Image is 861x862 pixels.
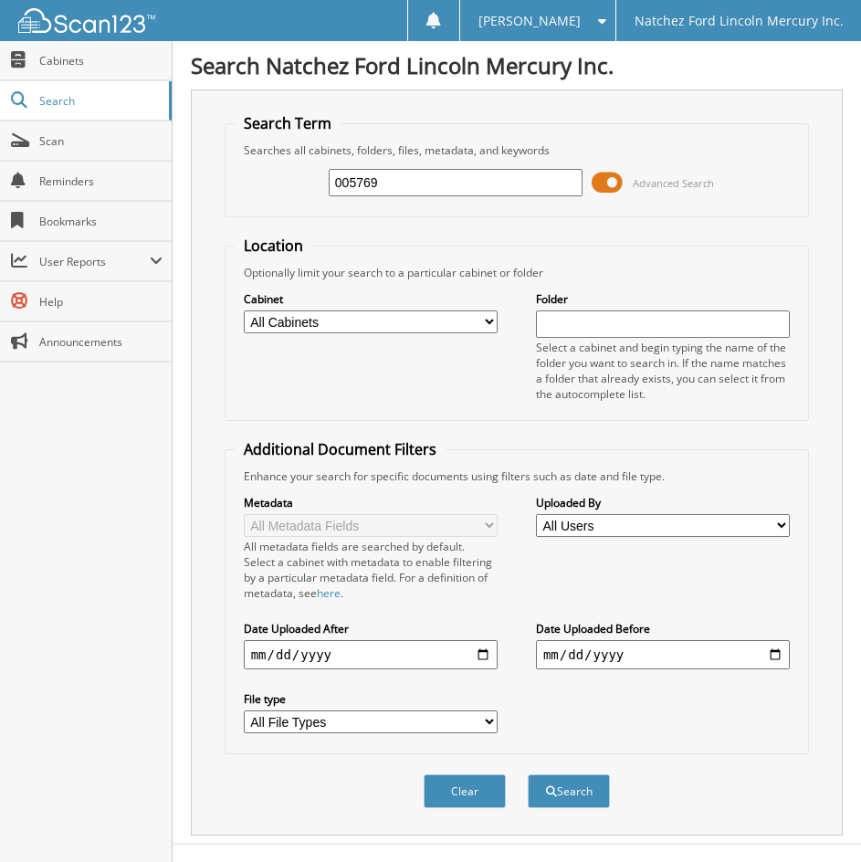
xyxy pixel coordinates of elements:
[635,16,844,26] span: Natchez Ford Lincoln Mercury Inc.
[536,291,790,307] label: Folder
[770,774,861,862] iframe: Chat Widget
[39,254,150,269] span: User Reports
[536,340,790,402] div: Select a cabinet and begin typing the name of the folder you want to search in. If the name match...
[536,640,790,669] input: end
[235,236,312,256] legend: Location
[317,585,341,601] a: here
[235,468,800,484] div: Enhance your search for specific documents using filters such as date and file type.
[235,439,446,459] legend: Additional Document Filters
[536,495,790,510] label: Uploaded By
[536,621,790,636] label: Date Uploaded Before
[39,93,160,109] span: Search
[235,265,800,280] div: Optionally limit your search to a particular cabinet or folder
[528,774,610,808] button: Search
[244,495,498,510] label: Metadata
[39,53,163,68] span: Cabinets
[244,291,498,307] label: Cabinet
[18,8,155,33] img: scan123-logo-white.svg
[191,50,843,80] h1: Search Natchez Ford Lincoln Mercury Inc.
[39,133,163,149] span: Scan
[235,142,800,158] div: Searches all cabinets, folders, files, metadata, and keywords
[424,774,506,808] button: Clear
[39,294,163,310] span: Help
[244,539,498,601] div: All metadata fields are searched by default. Select a cabinet with metadata to enable filtering b...
[39,214,163,229] span: Bookmarks
[633,176,714,190] span: Advanced Search
[244,621,498,636] label: Date Uploaded After
[39,334,163,350] span: Announcements
[39,173,163,189] span: Reminders
[244,691,498,707] label: File type
[235,113,341,133] legend: Search Term
[478,16,581,26] span: [PERSON_NAME]
[244,640,498,669] input: start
